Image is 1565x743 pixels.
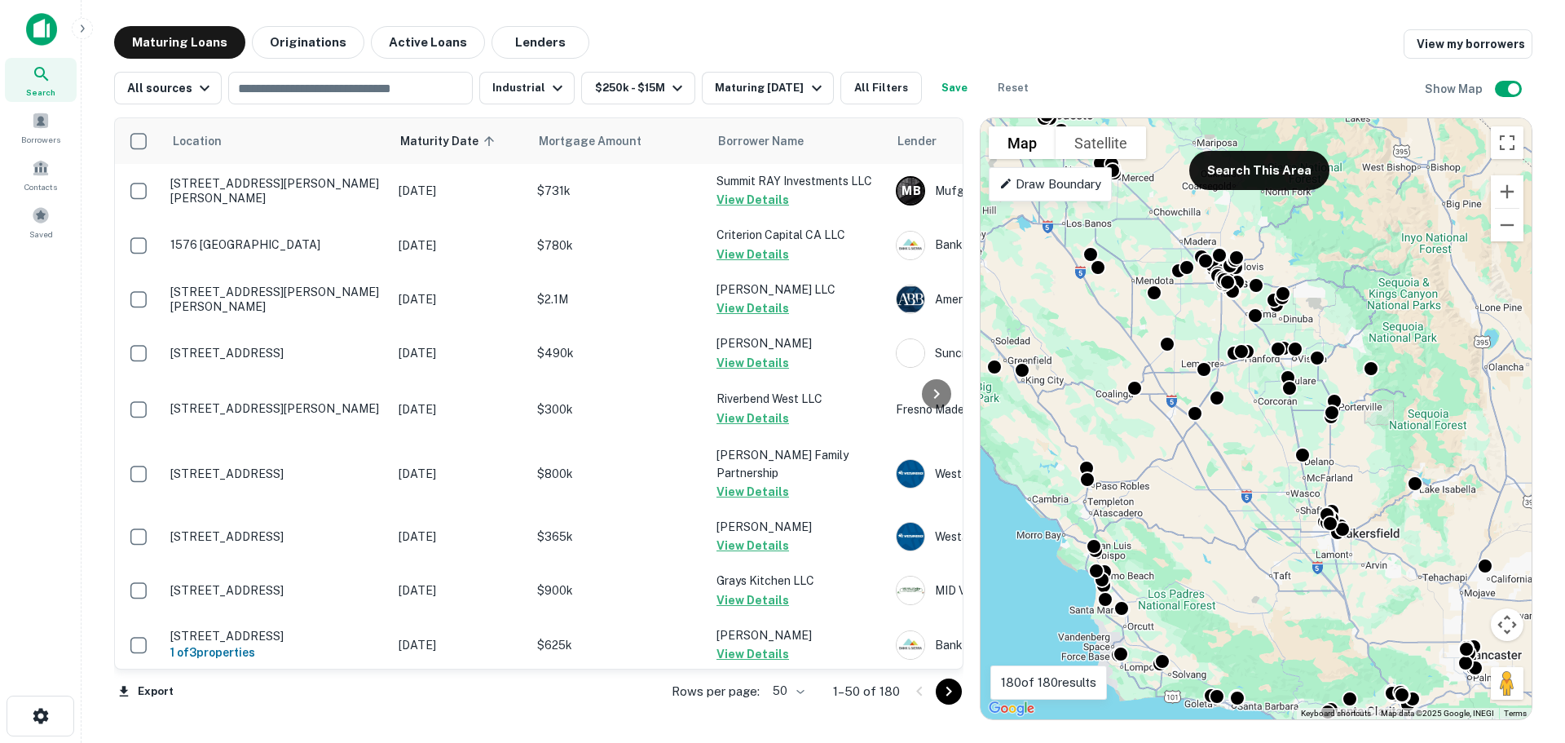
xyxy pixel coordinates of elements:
[1425,80,1485,98] h6: Show Map
[716,299,789,318] button: View Details
[1381,709,1494,718] span: Map data ©2025 Google, INEGI
[399,182,521,200] p: [DATE]
[897,523,924,551] img: picture
[716,353,789,373] button: View Details
[399,237,521,254] p: [DATE]
[716,518,879,536] p: [PERSON_NAME]
[985,698,1038,719] a: Open this area in Google Maps (opens a new window)
[170,237,382,252] p: 1576 [GEOGRAPHIC_DATA]
[170,643,382,661] h6: 1 of 3 properties
[114,679,178,704] button: Export
[708,118,888,164] th: Borrower Name
[718,131,804,151] span: Borrower Name
[897,460,924,488] img: picture
[162,118,390,164] th: Location
[399,290,521,308] p: [DATE]
[170,529,382,544] p: [STREET_ADDRESS]
[716,590,789,610] button: View Details
[766,679,807,703] div: 50
[716,626,879,644] p: [PERSON_NAME]
[981,118,1532,719] div: 0 0
[26,13,57,46] img: capitalize-icon.png
[537,290,700,308] p: $2.1M
[897,285,924,313] img: picture
[371,26,485,59] button: Active Loans
[170,285,382,314] p: [STREET_ADDRESS][PERSON_NAME][PERSON_NAME]
[928,72,981,104] button: Save your search to get updates of matches that match your search criteria.
[902,183,920,200] p: M B
[896,338,1140,368] div: Suncrest Bank
[29,228,53,241] span: Saved
[252,26,364,59] button: Originations
[716,226,879,244] p: Criterion Capital CA LLC
[897,131,937,151] span: Lender
[1056,126,1146,159] button: Show satellite imagery
[896,576,1140,605] div: MID Valley Agricultural Services, Inc.
[702,72,833,104] button: Maturing [DATE]
[1404,29,1532,59] a: View my borrowers
[492,26,589,59] button: Lenders
[479,72,575,104] button: Industrial
[390,118,529,164] th: Maturity Date
[5,58,77,102] a: Search
[5,153,77,197] a: Contacts
[21,133,60,146] span: Borrowers
[170,583,382,598] p: [STREET_ADDRESS]
[833,682,900,701] p: 1–50 of 180
[1491,175,1523,208] button: Zoom in
[1491,608,1523,641] button: Map camera controls
[896,630,1140,660] div: Bank Of The Sierra
[897,577,924,604] img: picture
[537,182,700,200] p: $731k
[896,522,1140,551] div: Westamerica Bank
[5,200,77,244] a: Saved
[127,78,214,98] div: All sources
[896,285,1140,314] div: American Business Bank
[170,346,382,360] p: [STREET_ADDRESS]
[888,118,1148,164] th: Lender
[114,72,222,104] button: All sources
[114,26,245,59] button: Maturing Loans
[716,572,879,590] p: Grays Kitchen LLC
[537,528,700,546] p: $365k
[537,344,700,362] p: $490k
[896,459,1140,489] div: Westamerica Bank
[716,446,879,482] p: [PERSON_NAME] Family Partnership
[400,131,500,151] span: Maturity Date
[1504,709,1527,718] a: Terms (opens in new tab)
[896,231,1140,260] div: Bank Of The Sierra
[896,176,1140,206] div: Mufg Bank LTD
[537,582,700,599] p: $900k
[581,72,695,104] button: $250k - $15M
[989,126,1056,159] button: Show street map
[529,118,708,164] th: Mortgage Amount
[716,409,789,428] button: View Details
[716,536,789,555] button: View Details
[537,465,700,483] p: $800k
[399,582,521,599] p: [DATE]
[897,232,924,259] img: picture
[716,644,789,664] button: View Details
[936,679,962,705] button: Go to next page
[172,131,222,151] span: Location
[1301,708,1371,719] button: Keyboard shortcuts
[716,334,879,352] p: [PERSON_NAME]
[716,172,879,190] p: Summit RAY Investments LLC
[1483,613,1565,691] iframe: Chat Widget
[26,86,55,99] span: Search
[716,281,879,299] p: [PERSON_NAME] LLC
[897,631,924,659] img: picture
[399,400,521,418] p: [DATE]
[1001,673,1096,692] p: 180 of 180 results
[1189,151,1329,190] button: Search This Area
[1491,126,1523,159] button: Toggle fullscreen view
[5,105,77,149] a: Borrowers
[170,467,382,481] p: [STREET_ADDRESS]
[399,528,521,546] p: [DATE]
[999,175,1101,194] p: Draw Boundary
[539,131,663,151] span: Mortgage Amount
[537,400,700,418] p: $300k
